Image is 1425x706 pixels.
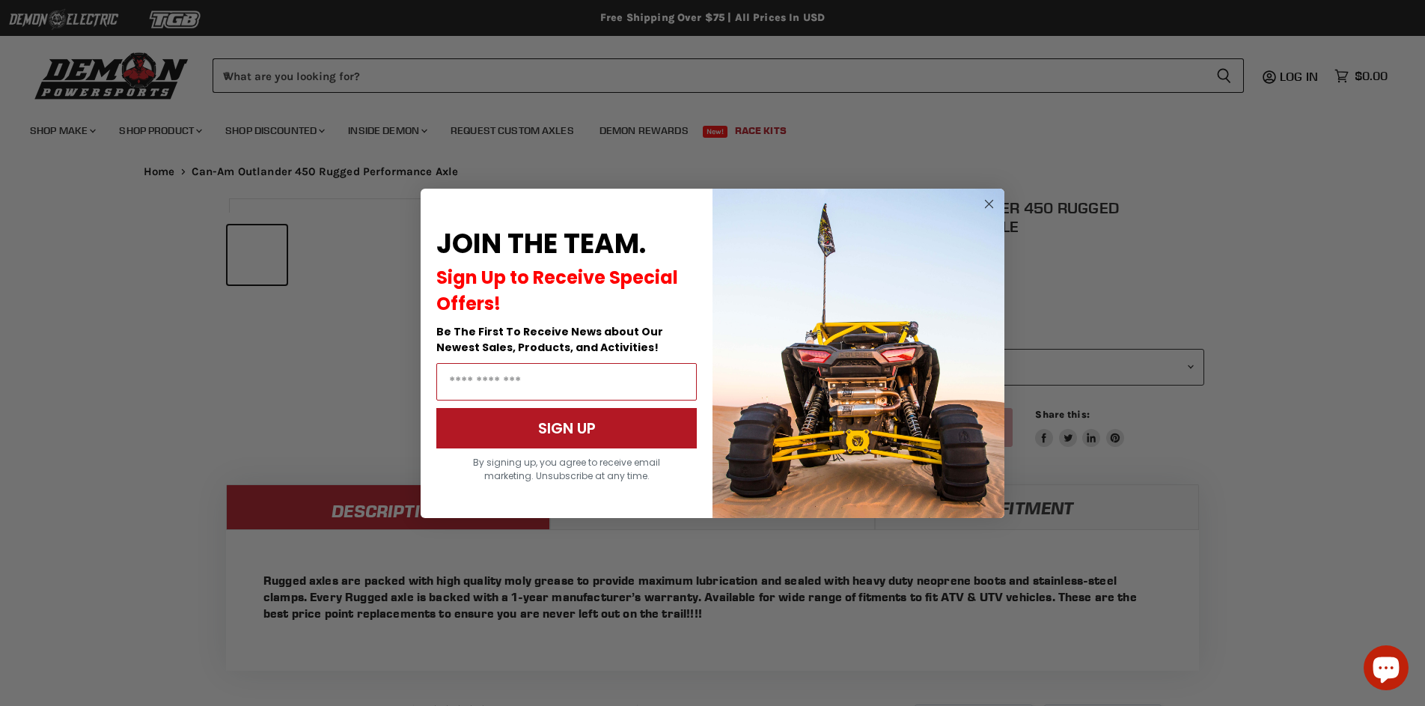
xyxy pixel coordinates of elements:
button: SIGN UP [436,408,697,448]
span: Sign Up to Receive Special Offers! [436,265,678,316]
input: Email Address [436,363,697,401]
span: JOIN THE TEAM. [436,225,646,263]
span: By signing up, you agree to receive email marketing. Unsubscribe at any time. [473,456,660,482]
button: Close dialog [980,195,998,213]
span: Be The First To Receive News about Our Newest Sales, Products, and Activities! [436,324,663,355]
img: a9095488-b6e7-41ba-879d-588abfab540b.jpeg [712,189,1004,518]
inbox-online-store-chat: Shopify online store chat [1359,645,1413,694]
